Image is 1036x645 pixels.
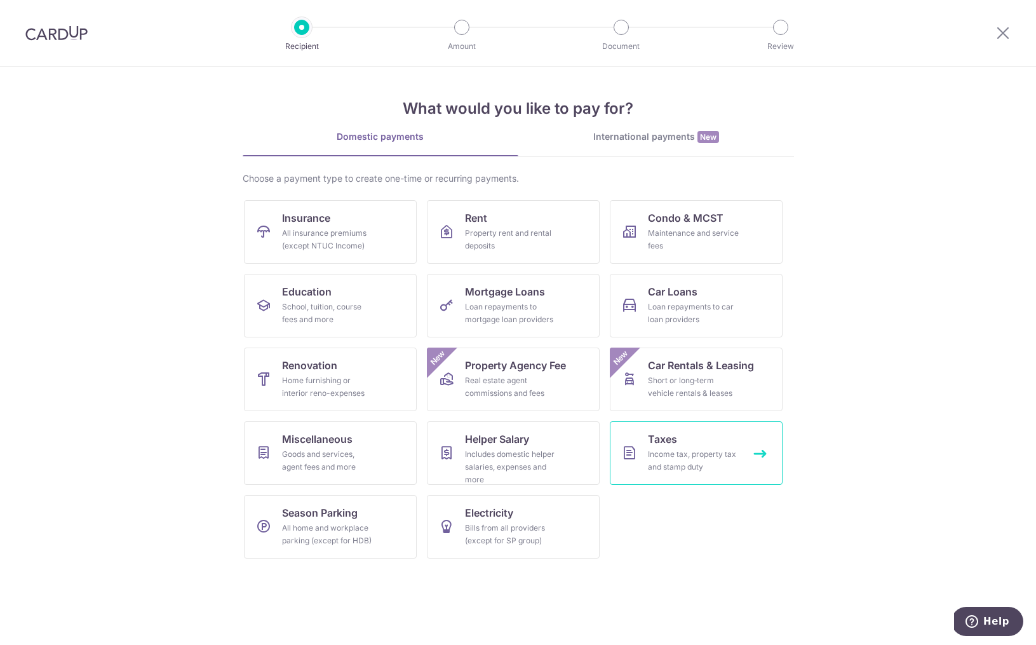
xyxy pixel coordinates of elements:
[427,421,600,485] a: Helper SalaryIncludes domestic helper salaries, expenses and more
[648,374,739,400] div: Short or long‑term vehicle rentals & leases
[427,200,600,264] a: RentProperty rent and rental deposits
[255,40,349,53] p: Recipient
[574,40,668,53] p: Document
[648,227,739,252] div: Maintenance and service fees
[465,227,556,252] div: Property rent and rental deposits
[697,131,719,143] span: New
[243,172,794,185] div: Choose a payment type to create one-time or recurring payments.
[427,495,600,559] a: ElectricityBills from all providers (except for SP group)
[648,301,739,326] div: Loan repayments to car loan providers
[648,358,754,373] span: Car Rentals & Leasing
[282,374,373,400] div: Home furnishing or interior reno-expenses
[610,348,631,369] span: New
[610,200,783,264] a: Condo & MCSTMaintenance and service fees
[465,431,529,447] span: Helper Salary
[415,40,509,53] p: Amount
[25,25,88,41] img: CardUp
[610,421,783,485] a: TaxesIncome tax, property tax and stamp duty
[282,448,373,473] div: Goods and services, agent fees and more
[465,505,513,520] span: Electricity
[648,431,677,447] span: Taxes
[648,210,723,226] span: Condo & MCST
[518,130,794,144] div: International payments
[243,97,794,120] h4: What would you like to pay for?
[244,274,417,337] a: EducationSchool, tuition, course fees and more
[427,348,448,369] span: New
[282,522,373,547] div: All home and workplace parking (except for HDB)
[465,284,545,299] span: Mortgage Loans
[243,130,518,143] div: Domestic payments
[465,374,556,400] div: Real estate agent commissions and fees
[244,200,417,264] a: InsuranceAll insurance premiums (except NTUC Income)
[465,448,556,486] div: Includes domestic helper salaries, expenses and more
[244,348,417,411] a: RenovationHome furnishing or interior reno-expenses
[282,301,373,326] div: School, tuition, course fees and more
[282,227,373,252] div: All insurance premiums (except NTUC Income)
[282,358,337,373] span: Renovation
[465,358,566,373] span: Property Agency Fee
[465,301,556,326] div: Loan repayments to mortgage loan providers
[244,421,417,485] a: MiscellaneousGoods and services, agent fees and more
[282,431,353,447] span: Miscellaneous
[648,448,739,473] div: Income tax, property tax and stamp duty
[954,607,1023,639] iframe: Opens a widget where you can find more information
[648,284,697,299] span: Car Loans
[282,210,330,226] span: Insurance
[282,284,332,299] span: Education
[465,210,487,226] span: Rent
[610,274,783,337] a: Car LoansLoan repayments to car loan providers
[427,348,600,411] a: Property Agency FeeReal estate agent commissions and feesNew
[244,495,417,559] a: Season ParkingAll home and workplace parking (except for HDB)
[610,348,783,411] a: Car Rentals & LeasingShort or long‑term vehicle rentals & leasesNew
[282,505,358,520] span: Season Parking
[427,274,600,337] a: Mortgage LoansLoan repayments to mortgage loan providers
[465,522,556,547] div: Bills from all providers (except for SP group)
[734,40,828,53] p: Review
